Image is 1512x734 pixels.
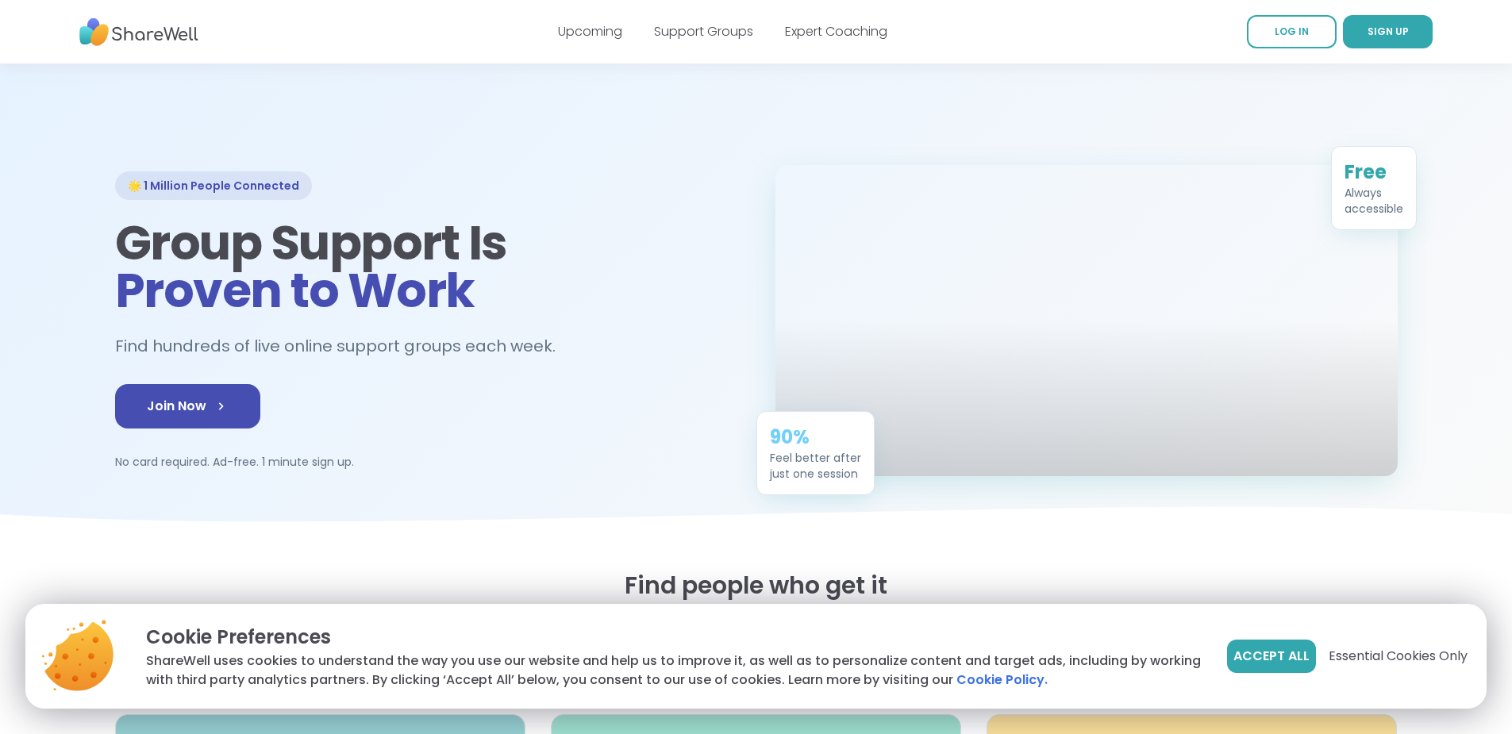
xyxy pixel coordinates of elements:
button: Accept All [1227,640,1316,673]
p: Cookie Preferences [146,623,1202,651]
p: No card required. Ad-free. 1 minute sign up. [115,454,737,470]
span: Join Now [147,397,229,416]
span: Accept All [1233,647,1310,666]
a: SIGN UP [1343,15,1433,48]
span: LOG IN [1275,25,1309,38]
span: Essential Cookies Only [1329,647,1468,666]
a: Cookie Policy. [956,671,1048,690]
div: 90% [770,425,861,450]
div: Always accessible [1345,185,1403,217]
span: SIGN UP [1368,25,1409,38]
div: Feel better after just one session [770,450,861,482]
img: ShareWell Nav Logo [79,10,198,54]
h2: Find people who get it [115,571,1398,600]
a: Expert Coaching [785,22,887,40]
h1: Group Support Is [115,219,737,314]
a: LOG IN [1247,15,1337,48]
a: Join Now [115,384,260,428]
p: ShareWell uses cookies to understand the way you use our website and help us to improve it, as we... [146,651,1202,690]
a: Support Groups [654,22,753,40]
h2: Find hundreds of live online support groups each week. [115,333,572,359]
div: 🌟 1 Million People Connected [115,171,312,200]
a: Upcoming [558,22,622,40]
div: Free [1345,159,1403,185]
span: Proven to Work [115,257,475,324]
